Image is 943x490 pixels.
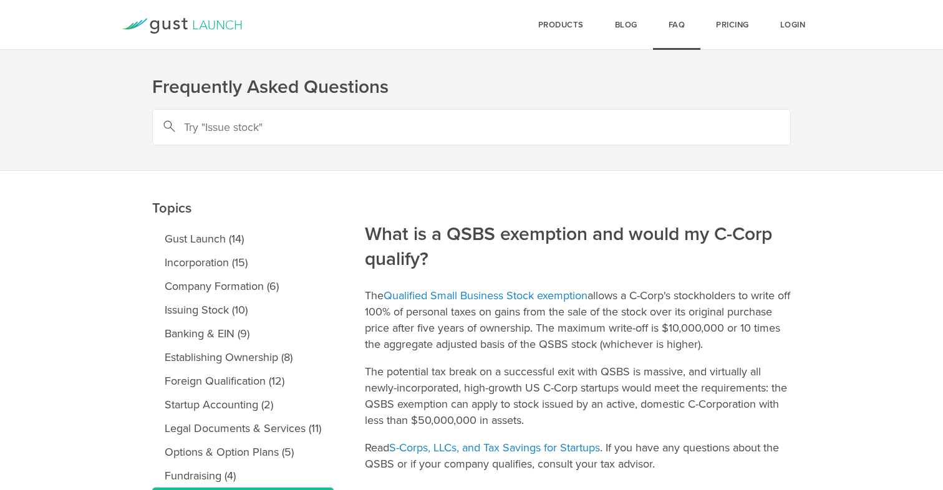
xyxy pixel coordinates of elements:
[152,416,334,440] a: Legal Documents & Services (11)
[384,289,588,302] a: Qualified Small Business Stock exemption
[152,298,334,322] a: Issuing Stock (10)
[365,287,791,352] p: The allows a C-Corp's stockholders to write off 100% of personal taxes on gains from the sale of ...
[365,138,791,272] h2: What is a QSBS exemption and would my C-Corp qualify?
[152,393,334,416] a: Startup Accounting (2)
[152,345,334,369] a: Establishing Ownership (8)
[152,369,334,393] a: Foreign Qualification (12)
[152,251,334,274] a: Incorporation (15)
[152,75,791,100] h1: Frequently Asked Questions
[152,109,791,145] input: Try "Issue stock"
[152,322,334,345] a: Banking & EIN (9)
[152,440,334,464] a: Options & Option Plans (5)
[365,440,791,472] p: Read . If you have any questions about the QSBS or if your company qualifies, consult your tax ad...
[152,274,334,298] a: Company Formation (6)
[389,441,600,454] a: S-Corps, LLCs, and Tax Savings for Startups
[152,464,334,488] a: Fundraising (4)
[152,227,334,251] a: Gust Launch (14)
[152,112,334,221] h2: Topics
[365,363,791,428] p: The potential tax break on a successful exit with QSBS is massive, and virtually all newly-incorp...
